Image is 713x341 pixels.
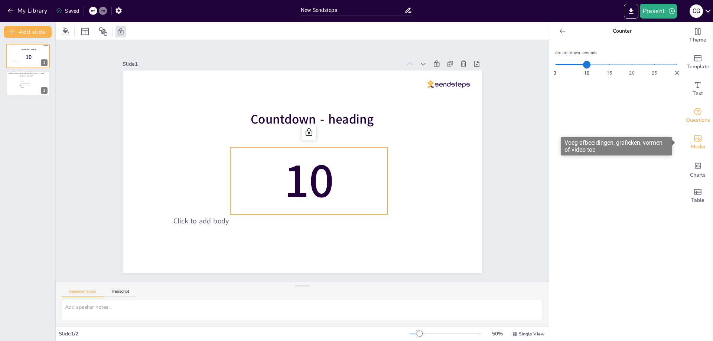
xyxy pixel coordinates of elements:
span: Table [691,196,704,204]
div: Add images, graphics, shapes or video [683,129,713,156]
span: Position [99,27,108,36]
span: Click to add body [173,216,229,226]
button: Add slide [4,26,52,38]
span: 15 [607,70,612,77]
div: 1 [41,59,48,66]
div: Slide 1 / 2 [59,330,410,337]
div: 1 [6,44,50,68]
div: Change the overall theme [683,22,713,49]
div: Add ready made slides [683,49,713,76]
div: C G [690,4,703,18]
span: Negroni [21,81,42,82]
font: Voeg afbeeldingen, grafieken, vormen of video toe [564,139,662,153]
span: 10 [584,70,589,77]
span: Click to add body [12,62,19,63]
button: Speaker Notes [62,289,104,297]
p: Counter [569,22,675,40]
span: Martini [21,86,42,88]
p: Welke cocktail wordt vaak beschouwd als de oudste bekende cocktail? [7,72,46,77]
span: 3 [554,70,556,77]
button: Transcript [104,289,137,297]
span: Countdown - heading [22,49,36,51]
span: 25 [652,70,657,77]
button: Present [640,4,677,19]
div: Saved [56,7,79,14]
span: Counterdown seconds [555,50,677,56]
span: Charts [690,171,706,179]
button: My Library [6,5,51,17]
span: Media [691,143,705,151]
button: Export to PowerPoint [624,4,638,19]
div: Background color [60,27,71,35]
div: 2 [41,87,48,94]
span: 10 [284,148,334,213]
span: Questions [686,116,710,124]
span: Countdown - heading [251,111,374,128]
div: Slide 1 [123,60,402,68]
input: Insert title [301,5,404,16]
div: Layout [79,26,91,37]
span: 10 [26,53,32,61]
div: 2 [6,71,50,96]
button: C G [690,4,703,19]
div: Add text boxes [683,76,713,102]
span: 30 [674,70,680,77]
span: Single View [519,331,544,337]
span: Sazerac [21,85,42,86]
div: Add a table [683,183,713,209]
span: 20 [629,70,634,77]
div: 50 % [488,330,506,337]
span: Template [687,63,709,71]
span: [GEOGRAPHIC_DATA] [21,82,42,83]
div: Get real-time input from your audience [683,102,713,129]
span: Text [693,89,703,98]
div: Add charts and graphs [683,156,713,183]
span: Theme [689,36,706,44]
